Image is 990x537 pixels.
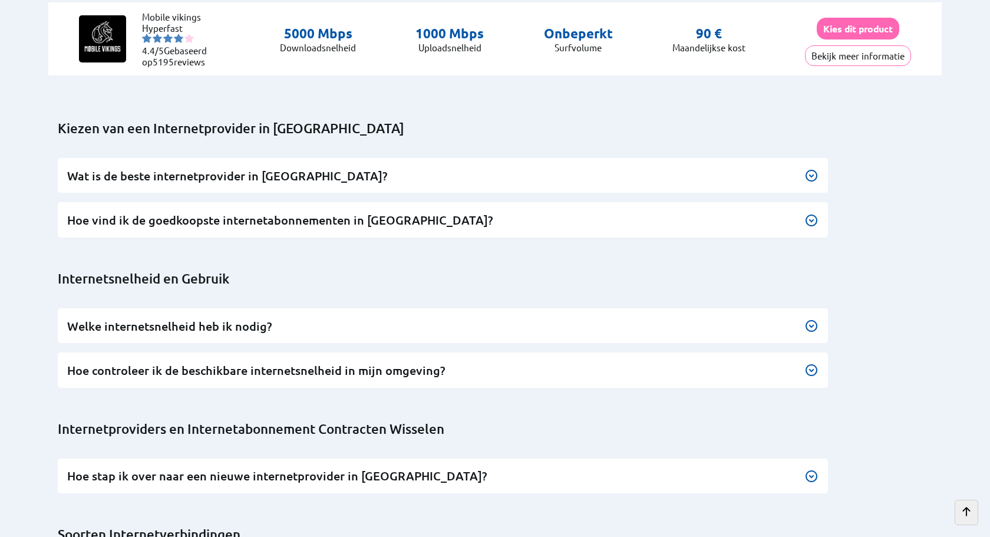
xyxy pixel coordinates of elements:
[544,25,613,42] p: Onbeperkt
[672,42,745,53] p: Maandelijkse kost
[804,319,819,333] img: Knop om de FAQ tekst met betrekking tot Internetsnelheid en Gebruik uit te vouwen
[153,34,162,43] img: starnr2
[58,271,942,287] h2: Internetsnelheid en Gebruik
[184,34,194,43] img: starnr5
[174,34,183,43] img: starnr4
[67,318,819,334] h3: Welke internetsnelheid heb ik nodig?
[817,23,899,34] a: Kies dit product
[280,25,356,42] p: 5000 Mbps
[67,212,819,228] h3: Hoe vind ik de goedkoopste internetabonnementen in [GEOGRAPHIC_DATA]?
[67,363,819,378] h3: Hoe controleer ik de beschikbare internetsnelheid in mijn omgeving?
[804,213,819,228] img: Knop om de FAQ tekst met betrekking tot de goedkoopste internetabonnementen uit te vouwen
[544,42,613,53] p: Surfvolume
[804,469,819,483] img: Knop om de FAQ tekst met betrekking tot de overstap naar een nieuwe internetprovider uit te vouwen
[817,18,899,39] button: Kies dit product
[67,468,819,484] h3: Hoe stap ik over naar een nieuwe internetprovider in [GEOGRAPHIC_DATA]?
[153,56,174,67] span: 5195
[142,22,213,34] li: Hyperfast
[142,45,213,67] li: Gebaseerd op reviews
[67,168,819,184] h3: Wat is de beste internetprovider in [GEOGRAPHIC_DATA]?
[804,363,819,377] img: Knop om de FAQ tekst met betrekking tot controle van de beschikbare internetsnelheid uit te vouwen
[280,42,356,53] p: Downloadsnelheid
[79,15,126,62] img: Logo of Mobile vikings
[805,45,911,66] button: Bekijk meer informatie
[415,42,484,53] p: Uploadsnelheid
[142,11,213,22] li: Mobile vikings
[58,120,942,137] h2: Kiezen van een Internetprovider in [GEOGRAPHIC_DATA]
[142,45,164,56] span: 4.4/5
[58,421,942,437] h2: Internetproviders en Internetabonnement Contracten Wisselen
[415,25,484,42] p: 1000 Mbps
[163,34,173,43] img: starnr3
[696,25,722,42] p: 90 €
[804,169,819,183] img: Knop om de FAQ tekst met betrekking tot internetproviders uit te vouwen
[805,50,911,61] a: Bekijk meer informatie
[142,34,151,43] img: starnr1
